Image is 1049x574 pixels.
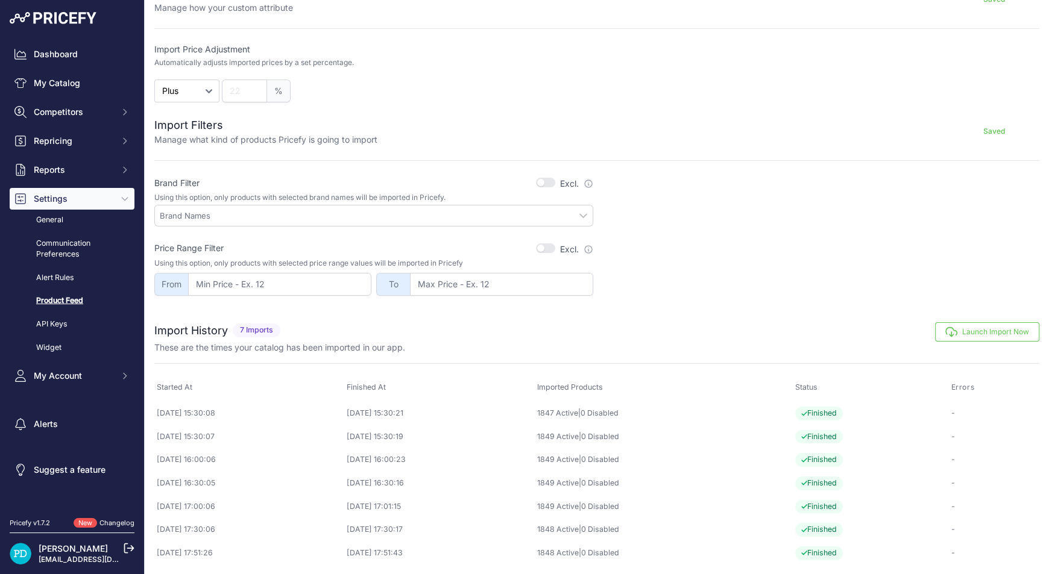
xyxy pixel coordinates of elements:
a: 0 Disabled [581,525,619,534]
a: 1848 Active [537,548,578,557]
a: 0 Disabled [580,408,618,417]
p: - [951,454,1037,466]
input: Min Price - Ex. 12 [188,273,371,296]
span: Finished [795,500,843,514]
input: Max Price - Ex. 12 [410,273,593,296]
a: 1849 Active [537,502,578,511]
span: Reports [34,164,113,176]
span: My Account [34,370,113,382]
td: | [534,425,792,449]
span: Finished [795,453,843,467]
a: Changelog [99,519,134,527]
a: 1849 Active [537,432,578,441]
a: Communication Preferences [10,233,134,265]
button: Competitors [10,101,134,123]
td: [DATE] 16:00:06 [154,448,344,472]
td: [DATE] 17:30:17 [344,518,534,541]
td: [DATE] 17:51:43 [344,541,534,565]
label: Import Price Adjustment [154,43,593,55]
td: | [534,402,792,425]
td: [DATE] 17:51:26 [154,541,344,565]
a: [EMAIL_ADDRESS][DOMAIN_NAME] [39,555,165,564]
td: [DATE] 15:30:07 [154,425,344,449]
img: Pricefy Logo [10,12,96,24]
span: From [154,273,188,296]
td: | [534,495,792,519]
a: Dashboard [10,43,134,65]
label: Brand Filter [154,177,200,189]
button: Repricing [10,130,134,152]
a: Product Feed [10,290,134,311]
span: Settings [34,193,113,205]
button: Settings [10,188,134,210]
span: Imported Products [537,382,602,392]
div: Pricefy v1.7.2 [10,518,50,528]
p: - [951,547,1037,559]
td: [DATE] 17:01:15 [344,495,534,519]
td: [DATE] 15:30:08 [154,402,344,425]
p: Using this option, only products with selected price range values will be imported in Pricefy [154,258,593,268]
p: - [951,431,1037,443]
p: Using this option, only products with selected brand names will be imported in Pricefy. [154,193,593,202]
p: Manage how your custom attribute [154,2,293,14]
span: 7 Imports [233,323,280,337]
p: - [951,501,1037,513]
p: These are the times your catalog has been imported in our app. [154,342,405,354]
p: - [951,524,1037,535]
td: [DATE] 16:30:16 [344,472,534,495]
a: 0 Disabled [581,455,619,464]
span: Competitors [34,106,113,118]
h2: Import History [154,322,228,339]
a: 1847 Active [537,408,578,417]
span: Started At [157,382,192,392]
td: | [534,518,792,541]
a: 1848 Active [537,525,578,534]
td: | [534,448,792,472]
a: 0 Disabled [581,432,619,441]
span: Repricing [34,135,113,147]
span: Finished At [347,382,386,392]
a: API Keys [10,314,134,335]
p: - [951,478,1037,489]
span: Finished [795,407,843,420]
span: Finished [795,523,843,537]
button: Reports [10,159,134,181]
h2: Import Filters [154,117,377,134]
input: Brand Names [160,210,593,221]
input: 22 [222,80,267,102]
a: 0 Disabled [581,502,619,511]
span: Finished [795,546,843,560]
a: My Catalog [10,72,134,94]
span: Errors [951,382,974,392]
label: Excl. [560,243,593,255]
span: New [74,518,97,528]
td: [DATE] 17:00:06 [154,495,344,519]
a: Alert Rules [10,267,134,289]
td: | [534,472,792,495]
button: My Account [10,365,134,387]
td: [DATE] 15:30:21 [344,402,534,425]
label: Price Range Filter [154,242,224,254]
span: % [267,80,291,102]
p: - [951,408,1037,419]
button: Saved [949,122,1039,141]
td: [DATE] 16:30:05 [154,472,344,495]
td: [DATE] 17:30:06 [154,518,344,541]
span: Status [795,382,817,392]
a: General [10,210,134,231]
nav: Sidebar [10,43,134,504]
a: 0 Disabled [581,478,619,487]
p: Automatically adjusts imported prices by a set percentage. [154,58,354,67]
button: Errors [951,382,977,392]
a: 1849 Active [537,455,578,464]
a: Widget [10,337,134,358]
td: | [534,541,792,565]
a: Suggest a feature [10,459,134,481]
label: Excl. [560,178,593,190]
p: Manage what kind of products Pricefy is going to import [154,134,377,146]
button: Launch Import Now [935,322,1039,342]
td: [DATE] 15:30:19 [344,425,534,449]
a: 0 Disabled [581,548,619,557]
a: [PERSON_NAME] [39,543,108,554]
td: [DATE] 16:00:23 [344,448,534,472]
